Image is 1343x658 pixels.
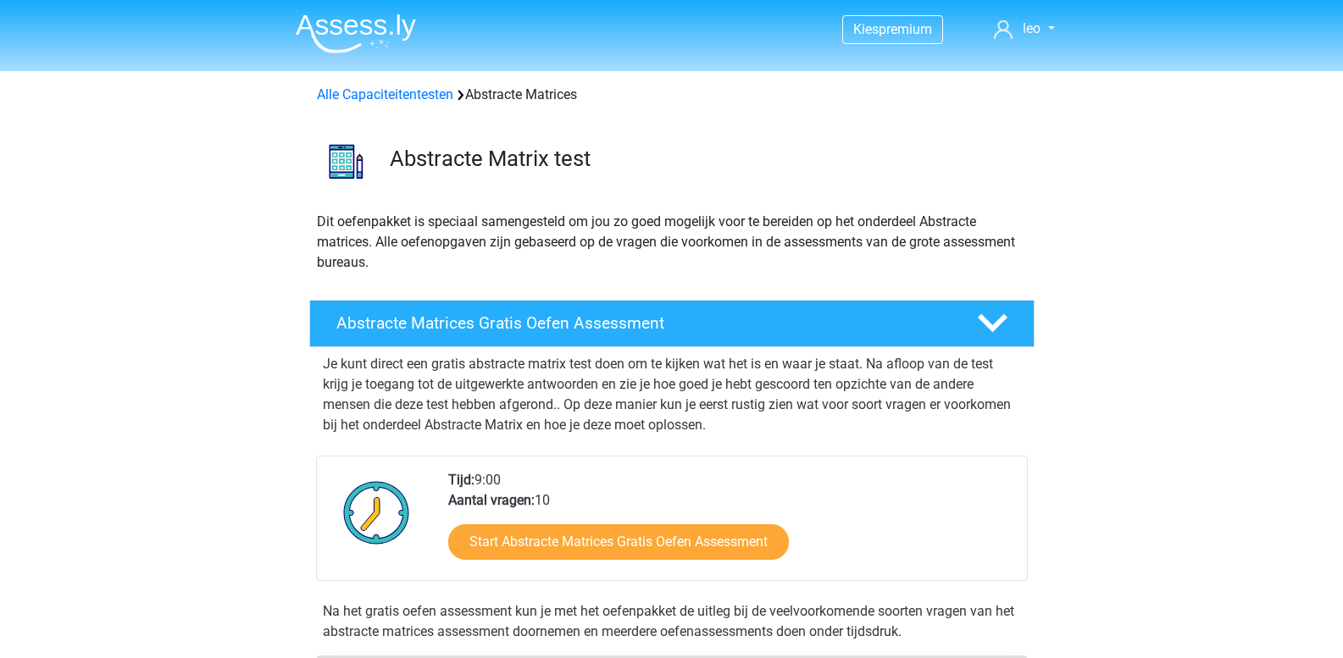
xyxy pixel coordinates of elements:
[987,19,1061,39] a: leo
[317,86,453,102] a: Alle Capaciteitentesten
[296,14,416,53] img: Assessly
[853,21,879,37] span: Kies
[448,492,535,508] b: Aantal vragen:
[323,354,1021,435] p: Je kunt direct een gratis abstracte matrix test doen om te kijken wat het is en waar je staat. Na...
[879,21,932,37] span: premium
[336,313,950,333] h4: Abstracte Matrices Gratis Oefen Assessment
[317,212,1027,273] p: Dit oefenpakket is speciaal samengesteld om jou zo goed mogelijk voor te bereiden op het onderdee...
[310,125,382,197] img: abstracte matrices
[316,601,1028,642] div: Na het gratis oefen assessment kun je met het oefenpakket de uitleg bij de veelvoorkomende soorte...
[310,85,1034,105] div: Abstracte Matrices
[334,470,419,555] img: Klok
[448,472,474,488] b: Tijd:
[302,300,1041,347] a: Abstracte Matrices Gratis Oefen Assessment
[843,18,942,41] a: Kiespremium
[436,470,1026,580] div: 9:00 10
[390,146,1021,172] h3: Abstracte Matrix test
[448,524,789,560] a: Start Abstracte Matrices Gratis Oefen Assessment
[1023,20,1041,36] span: leo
